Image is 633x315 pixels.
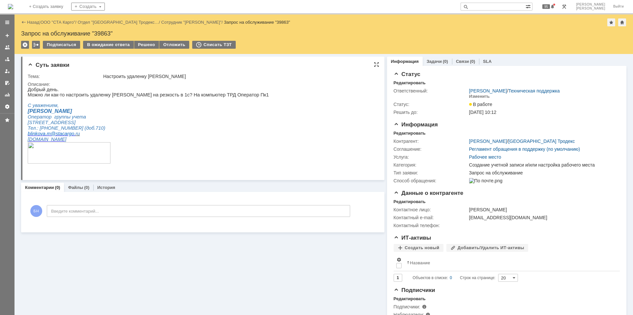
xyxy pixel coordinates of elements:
div: Ответственный: [394,88,468,93]
a: Техническая поддержка [508,88,560,93]
div: Контрагент: [394,139,468,144]
a: Связи [456,59,469,64]
a: [PERSON_NAME] [469,139,507,144]
div: Описание: [28,82,376,87]
span: БН [30,205,42,217]
a: Файлы [68,185,83,190]
a: Заявки в моей ответственности [2,54,13,65]
a: Назад [27,20,39,25]
div: [EMAIL_ADDRESS][DOMAIN_NAME] [469,215,617,220]
div: Тема: [28,74,102,79]
div: [PERSON_NAME] [469,207,617,212]
div: Настроить удаленку [PERSON_NAME] [103,74,374,79]
div: Контактный e-mail: [394,215,468,220]
a: Рабочее место [469,154,501,160]
div: На всю страницу [374,62,379,67]
img: logo [8,4,13,9]
span: stacargo [28,44,46,49]
span: ИТ-активы [394,235,431,241]
span: Объектов в списке: [413,276,448,280]
div: / [78,20,162,25]
a: Перейти на домашнюю страницу [8,4,13,9]
span: Настройки [396,257,402,262]
div: (0) [443,59,448,64]
a: Сотрудник "[PERSON_NAME]" [161,20,222,25]
a: Информация [391,59,419,64]
div: Добавить в избранное [607,18,615,26]
div: Редактировать [394,296,426,302]
div: (0) [84,185,89,190]
a: Регламент обращения в поддержку (по умолчанию) [469,146,580,152]
div: Создание учетной записи и/или настройка рабочего места [469,162,617,168]
div: Контактное лицо: [394,207,468,212]
div: Тип заявки: [394,170,468,175]
img: По почте.png [469,178,502,183]
span: Расширенный поиск [526,3,532,9]
div: Название [410,260,430,265]
div: / [161,20,224,25]
div: Решить до: [394,110,468,115]
span: [PERSON_NAME] [576,3,605,7]
a: Заявки на командах [2,42,13,53]
a: [GEOGRAPHIC_DATA] Тродекс [508,139,575,144]
a: SLA [483,59,492,64]
div: Контактный телефон: [394,223,468,228]
div: Запрос на обслуживание [469,170,617,175]
span: Подписчики [394,287,435,293]
div: / [41,20,78,25]
div: Запрос на обслуживание "39863" [224,20,290,25]
div: Запрос на обслуживание "39863" [21,30,626,37]
span: . [46,44,48,49]
div: Сделать домашней страницей [618,18,626,26]
a: История [97,185,115,190]
a: Создать заявку [2,30,13,41]
a: Отчеты [2,90,13,100]
th: Название [404,254,615,271]
span: ru [48,44,52,49]
span: 95 [542,4,550,9]
span: [DATE] 10:12 [469,110,497,115]
a: Мои заявки [2,66,13,76]
div: 0 [450,274,452,282]
div: Создать [71,3,105,11]
span: [PERSON_NAME] [576,7,605,11]
span: Статус [394,71,420,77]
div: Категория: [394,162,468,168]
div: Редактировать [394,131,426,136]
div: Статус: [394,102,468,107]
span: Данные о контрагенте [394,190,464,196]
a: Настройки [2,101,13,112]
div: Редактировать [394,80,426,86]
i: Строк на странице: [413,274,496,282]
a: [PERSON_NAME] [469,88,507,93]
div: / [469,88,560,93]
div: Изменить [469,94,490,99]
div: / [469,139,575,144]
span: Суть заявки [28,62,69,68]
div: Способ обращения: [394,178,468,183]
div: Удалить [21,41,29,49]
div: Услуга: [394,154,468,160]
span: Информация [394,121,438,128]
a: Комментарии [25,185,54,190]
div: Соглашение: [394,146,468,152]
a: Перейти в интерфейс администратора [560,3,568,11]
div: Подписчики: [394,304,460,309]
div: (0) [55,185,60,190]
div: (0) [470,59,475,64]
div: Работа с массовостью [32,41,40,49]
span: В работе [469,102,492,107]
a: Мои согласования [2,78,13,88]
a: Задачи [427,59,442,64]
div: | [39,19,40,24]
div: Редактировать [394,199,426,204]
a: ООО "СТА Карго" [41,20,75,25]
a: Отдел "[GEOGRAPHIC_DATA] Тродекс… [78,20,159,25]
